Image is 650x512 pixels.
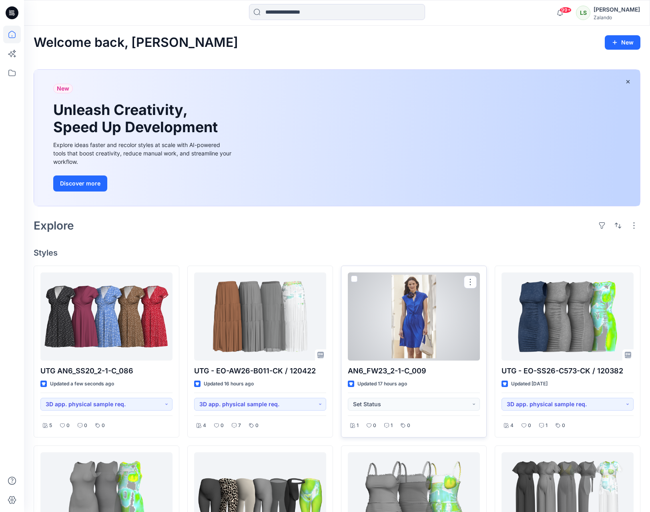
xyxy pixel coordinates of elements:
h4: Styles [34,248,640,258]
p: 0 [102,421,105,430]
p: Updated 16 hours ago [204,380,254,388]
a: AN6_FW23_2-1-C_009 [348,272,480,361]
p: Updated [DATE] [511,380,548,388]
p: 7 [238,421,241,430]
div: Explore ideas faster and recolor styles at scale with AI-powered tools that boost creativity, red... [53,141,233,166]
p: 0 [373,421,376,430]
a: UTG AN6_SS20_2-1-C_086 [40,272,173,361]
p: 1 [357,421,359,430]
p: AN6_FW23_2-1-C_009 [348,365,480,377]
button: Discover more [53,175,107,191]
p: 0 [221,421,224,430]
button: New [605,35,640,50]
p: Updated a few seconds ago [50,380,114,388]
p: 5 [49,421,52,430]
p: 0 [255,421,259,430]
div: Zalando [594,14,640,20]
p: 0 [528,421,531,430]
a: UTG - EO-SS26-C573-CK / 120382 [502,272,634,361]
p: 0 [562,421,565,430]
div: LS [576,6,590,20]
p: 0 [84,421,87,430]
p: UTG AN6_SS20_2-1-C_086 [40,365,173,377]
p: 1 [391,421,393,430]
div: [PERSON_NAME] [594,5,640,14]
span: 99+ [560,7,572,13]
h1: Unleash Creativity, Speed Up Development [53,101,221,136]
p: 4 [203,421,206,430]
span: New [57,84,69,93]
p: Updated 17 hours ago [357,380,407,388]
p: 0 [66,421,70,430]
p: 1 [546,421,548,430]
a: Discover more [53,175,233,191]
h2: Explore [34,219,74,232]
p: 4 [510,421,514,430]
p: UTG - EO-AW26-B011-CK / 120422 [194,365,326,377]
p: UTG - EO-SS26-C573-CK / 120382 [502,365,634,377]
a: UTG - EO-AW26-B011-CK / 120422 [194,272,326,361]
p: 0 [407,421,410,430]
h2: Welcome back, [PERSON_NAME] [34,35,238,50]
